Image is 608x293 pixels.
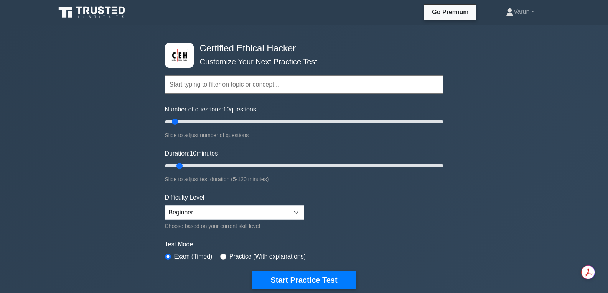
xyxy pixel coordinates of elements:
[488,4,553,20] a: Varun
[229,252,306,261] label: Practice (With explanations)
[165,75,443,94] input: Start typing to filter on topic or concept...
[252,271,356,289] button: Start Practice Test
[165,221,304,231] div: Choose based on your current skill level
[165,193,204,202] label: Difficulty Level
[165,240,443,249] label: Test Mode
[223,106,230,113] span: 10
[189,150,196,157] span: 10
[165,105,256,114] label: Number of questions: questions
[174,252,213,261] label: Exam (Timed)
[197,43,406,54] h4: Certified Ethical Hacker
[165,175,443,184] div: Slide to adjust test duration (5-120 minutes)
[427,7,473,17] a: Go Premium
[165,131,443,140] div: Slide to adjust number of questions
[165,149,218,158] label: Duration: minutes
